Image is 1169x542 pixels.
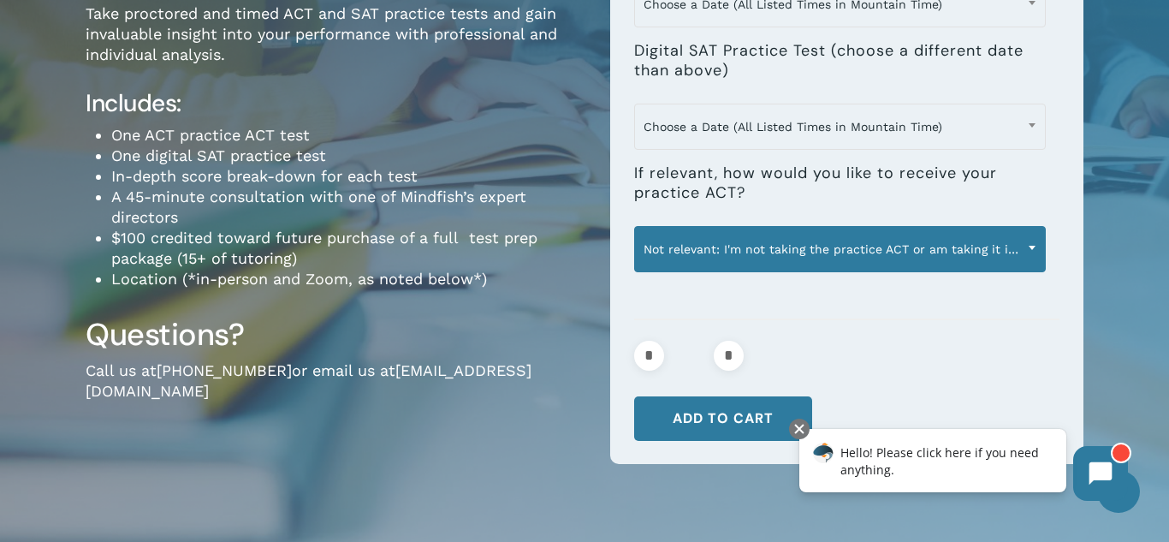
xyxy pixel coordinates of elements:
[634,104,1047,150] span: Choose a Date (All Listed Times in Mountain Time)
[157,361,292,379] a: [PHONE_NUMBER]
[635,231,1046,267] span: Not relevant: I'm not taking the practice ACT or am taking it in-person
[634,41,1047,81] label: Digital SAT Practice Test (choose a different date than above)
[669,341,709,371] input: Product quantity
[634,226,1047,272] span: Not relevant: I'm not taking the practice ACT or am taking it in-person
[111,269,584,289] li: Location (*in-person and Zoom, as noted below*)
[111,187,584,228] li: A 45-minute consultation with one of Mindfish’s expert directors
[111,166,584,187] li: In-depth score break-down for each test
[781,415,1145,518] iframe: Chatbot
[86,360,584,425] p: Call us at or email us at
[111,228,584,269] li: $100 credited toward future purchase of a full test prep package (15+ of tutoring)
[86,361,531,400] a: [EMAIL_ADDRESS][DOMAIN_NAME]
[86,88,584,119] h4: Includes:
[635,109,1046,145] span: Choose a Date (All Listed Times in Mountain Time)
[634,164,1047,204] label: If relevant, how would you like to receive your practice ACT?
[86,3,584,88] p: Take proctored and timed ACT and SAT practice tests and gain invaluable insight into your perform...
[634,396,812,441] button: Add to cart
[86,315,584,354] h3: Questions?
[111,125,584,146] li: One ACT practice ACT test
[111,146,584,166] li: One digital SAT practice test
